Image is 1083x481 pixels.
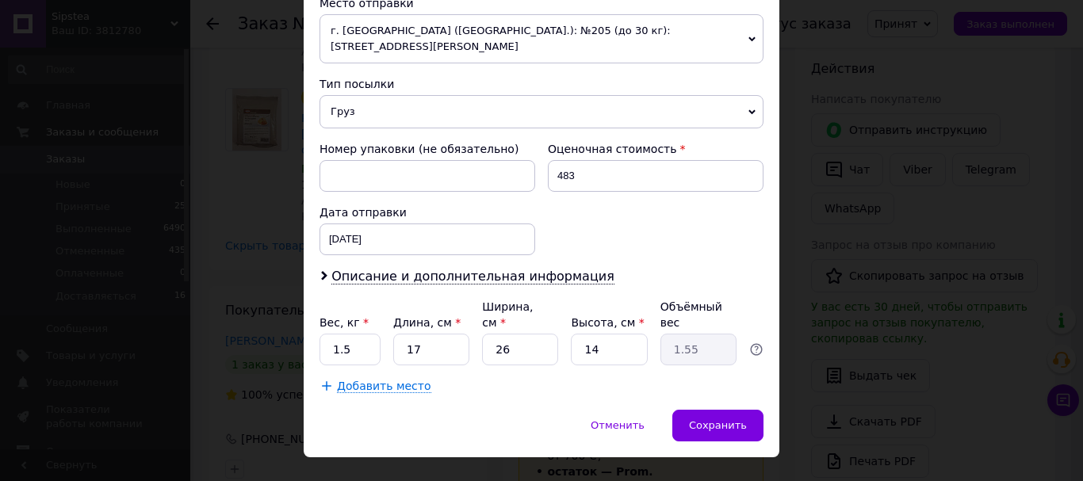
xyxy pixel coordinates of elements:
[548,141,763,157] div: Оценочная стоимость
[320,95,763,128] span: Груз
[337,380,431,393] span: Добавить место
[320,204,535,220] div: Дата отправки
[393,316,461,329] label: Длина, см
[320,141,535,157] div: Номер упаковки (не обязательно)
[571,316,644,329] label: Высота, см
[320,78,394,90] span: Тип посылки
[591,419,645,431] span: Отменить
[689,419,747,431] span: Сохранить
[320,316,369,329] label: Вес, кг
[482,300,533,329] label: Ширина, см
[331,269,614,284] span: Описание и дополнительная информация
[320,14,763,63] span: г. [GEOGRAPHIC_DATA] ([GEOGRAPHIC_DATA].): №205 (до 30 кг): [STREET_ADDRESS][PERSON_NAME]
[660,299,737,330] div: Объёмный вес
